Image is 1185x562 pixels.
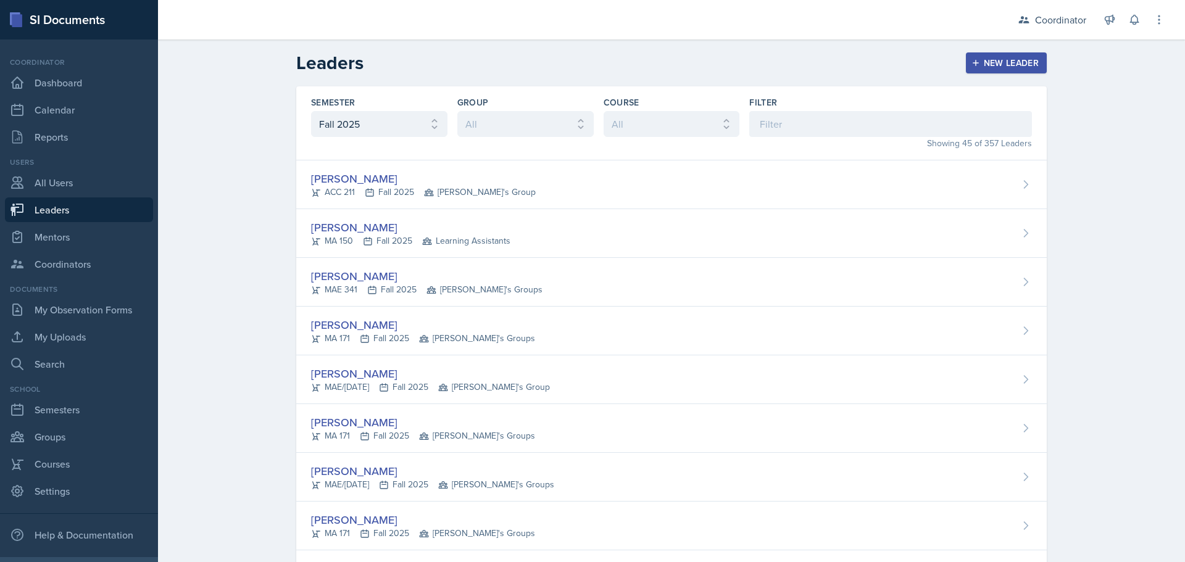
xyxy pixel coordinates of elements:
div: MA 171 Fall 2025 [311,527,535,540]
a: [PERSON_NAME] MAE/[DATE]Fall 2025 [PERSON_NAME]'s Groups [296,453,1047,502]
div: Coordinator [1035,12,1086,27]
a: All Users [5,170,153,195]
span: [PERSON_NAME]'s Groups [419,332,535,345]
span: [PERSON_NAME]'s Groups [438,478,554,491]
a: Reports [5,125,153,149]
div: [PERSON_NAME] [311,219,510,236]
a: Mentors [5,225,153,249]
a: Groups [5,424,153,449]
h2: Leaders [296,52,364,74]
a: Calendar [5,97,153,122]
label: Filter [749,96,777,109]
span: [PERSON_NAME]'s Group [424,186,536,199]
input: Filter [749,111,1032,137]
div: [PERSON_NAME] [311,170,536,187]
a: Courses [5,452,153,476]
a: My Observation Forms [5,297,153,322]
a: Coordinators [5,252,153,276]
a: Dashboard [5,70,153,95]
a: Settings [5,479,153,503]
a: [PERSON_NAME] MA 171Fall 2025 [PERSON_NAME]'s Groups [296,307,1047,355]
a: Semesters [5,397,153,422]
div: [PERSON_NAME] [311,316,535,333]
div: MA 150 Fall 2025 [311,234,510,247]
a: [PERSON_NAME] MAE 341Fall 2025 [PERSON_NAME]'s Groups [296,258,1047,307]
div: Users [5,157,153,168]
span: Learning Assistants [422,234,510,247]
div: Coordinator [5,57,153,68]
a: [PERSON_NAME] MA 171Fall 2025 [PERSON_NAME]'s Groups [296,502,1047,550]
a: [PERSON_NAME] MAE/[DATE]Fall 2025 [PERSON_NAME]'s Group [296,355,1047,404]
div: MAE/[DATE] Fall 2025 [311,381,550,394]
div: [PERSON_NAME] [311,268,543,284]
a: [PERSON_NAME] MA 150Fall 2025 Learning Assistants [296,209,1047,258]
label: Group [457,96,489,109]
div: MA 171 Fall 2025 [311,429,535,442]
span: [PERSON_NAME]'s Groups [419,527,535,540]
label: Course [604,96,639,109]
div: [PERSON_NAME] [311,463,554,479]
div: School [5,384,153,395]
div: MAE/[DATE] Fall 2025 [311,478,554,491]
span: [PERSON_NAME]'s Groups [419,429,535,442]
div: MAE 341 Fall 2025 [311,283,543,296]
div: ACC 211 Fall 2025 [311,186,536,199]
div: [PERSON_NAME] [311,414,535,431]
div: Help & Documentation [5,523,153,547]
a: [PERSON_NAME] ACC 211Fall 2025 [PERSON_NAME]'s Group [296,160,1047,209]
label: Semester [311,96,355,109]
div: [PERSON_NAME] [311,365,550,382]
div: MA 171 Fall 2025 [311,332,535,345]
button: New Leader [966,52,1047,73]
a: Search [5,352,153,376]
a: [PERSON_NAME] MA 171Fall 2025 [PERSON_NAME]'s Groups [296,404,1047,453]
div: New Leader [974,58,1039,68]
div: Showing 45 of 357 Leaders [749,137,1032,150]
a: My Uploads [5,324,153,349]
span: [PERSON_NAME]'s Group [438,381,550,394]
span: [PERSON_NAME]'s Groups [426,283,543,296]
a: Leaders [5,197,153,222]
div: [PERSON_NAME] [311,511,535,528]
div: Documents [5,284,153,295]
